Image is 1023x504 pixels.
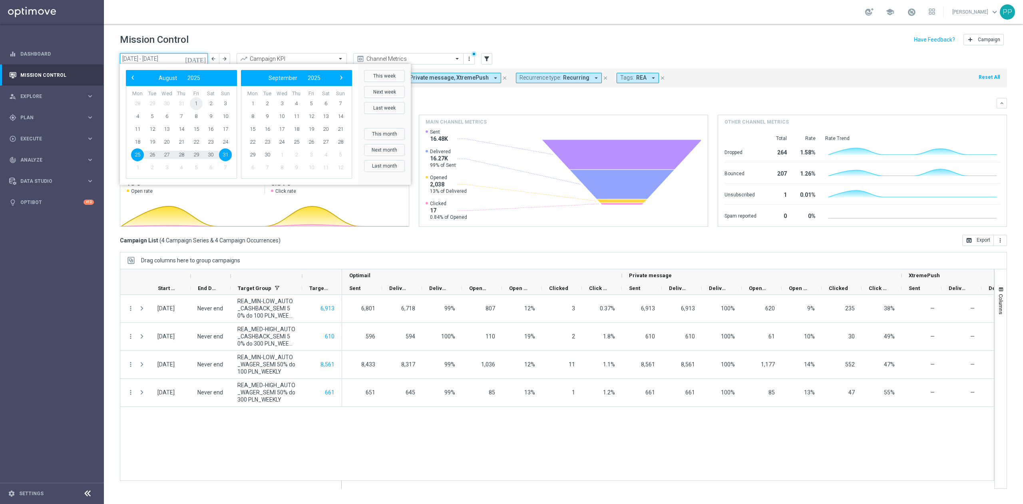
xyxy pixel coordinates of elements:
[146,136,159,148] span: 19
[211,56,216,62] i: arrow_back
[159,90,174,97] th: weekday
[146,123,159,136] span: 12
[319,148,332,161] span: 4
[127,361,134,368] i: more_vert
[430,207,467,214] span: 17
[130,90,145,97] th: weekday
[182,73,205,83] button: 2025
[290,110,303,123] span: 11
[131,123,144,136] span: 11
[261,110,274,123] span: 9
[9,114,94,121] div: gps_fixed Plan keyboard_arrow_right
[279,237,281,244] span: )
[128,73,231,83] bs-datepicker-navigation-view: ​ ​ ​
[589,285,608,291] span: Click Rate
[334,148,347,161] span: 5
[9,93,94,100] div: person_search Explore keyboard_arrow_right
[681,305,695,312] span: 6,913
[145,90,160,97] th: weekday
[305,161,318,174] span: 10
[185,55,207,62] i: [DATE]
[263,73,303,83] button: September
[483,55,490,62] i: filter_alt
[593,74,600,82] i: arrow_drop_down
[127,333,134,340] i: more_vert
[636,74,647,81] span: REA
[9,178,94,184] div: Data Studio keyboard_arrow_right
[219,110,232,123] span: 10
[9,178,86,185] div: Data Studio
[275,97,288,110] span: 3
[246,97,259,110] span: 1
[481,53,492,64] button: filter_alt
[245,90,260,97] th: weekday
[275,161,288,174] span: 8
[9,157,94,163] div: track_changes Analyze keyboard_arrow_right
[650,74,657,82] i: arrow_drop_down
[962,235,994,246] button: open_in_browser Export
[9,93,16,100] i: person_search
[141,257,240,264] div: Row Groups
[159,75,177,81] span: August
[796,209,816,222] div: 0%
[131,136,144,148] span: 18
[9,156,86,164] div: Analyze
[131,161,144,174] span: 1
[290,161,303,174] span: 9
[305,136,318,148] span: 26
[146,110,159,123] span: 5
[190,161,203,174] span: 5
[190,123,203,136] span: 15
[9,192,94,213] div: Optibot
[356,55,364,63] i: preview
[334,97,347,110] span: 7
[275,90,289,97] th: weekday
[160,123,173,136] span: 13
[127,389,134,396] button: more_vert
[237,53,347,64] ng-select: Campaign KPI
[131,148,144,161] span: 25
[318,90,333,97] th: weekday
[19,491,44,496] a: Settings
[724,188,756,200] div: Unsubscribed
[198,285,217,291] span: End Date
[208,53,219,64] button: arrow_back
[9,72,94,78] button: Mission Control
[966,237,972,244] i: open_in_browser
[886,8,894,16] span: school
[620,74,634,81] span: Tags:
[989,285,1008,291] span: Delivery Rate
[796,188,816,200] div: 0.01%
[204,97,217,110] span: 2
[131,97,144,110] span: 28
[669,285,688,291] span: Delivered
[86,92,94,100] i: keyboard_arrow_right
[430,174,467,181] span: Opened
[187,75,200,81] span: 2025
[146,97,159,110] span: 29
[320,360,335,370] button: 8,561
[724,145,756,158] div: Dropped
[197,305,223,312] div: Never end
[20,158,86,162] span: Analyze
[159,237,161,244] span: (
[246,110,259,123] span: 8
[796,145,816,158] div: 1.58%
[364,160,405,172] button: Last month
[290,136,303,148] span: 25
[364,144,405,156] button: Next month
[602,74,609,82] button: close
[305,97,318,110] span: 5
[161,237,279,244] span: 4 Campaign Series & 4 Campaign Occurrences
[9,43,94,64] div: Dashboard
[240,55,248,63] i: trending_up
[84,200,94,205] div: +10
[9,136,94,142] div: play_circle_outline Execute keyboard_arrow_right
[290,148,303,161] span: 2
[9,114,16,121] i: gps_fixed
[246,161,259,174] span: 6
[516,73,602,83] button: Recurrence type: Recurring arrow_drop_down
[361,305,375,312] span: 6,801
[204,136,217,148] span: 23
